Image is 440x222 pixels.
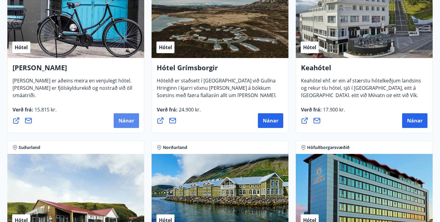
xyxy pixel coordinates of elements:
span: Verð frá : [301,106,345,118]
span: [PERSON_NAME] er aðeins meira en venjulegt hótel. [PERSON_NAME] er fjölskyldurekið og nostrað við... [13,77,132,104]
span: Keahótel ehf. er ein af stærstu hótelkeðjum landsins og rekur tíu hótel, sjö í [GEOGRAPHIC_DATA],... [301,77,421,118]
h4: [PERSON_NAME] [13,63,139,77]
span: Verð frá : [157,106,201,118]
span: Hótel [159,44,172,51]
span: 24.900 kr. [178,106,201,113]
span: Suðurland [19,144,40,151]
span: 15.815 kr. [33,106,57,113]
span: Nánar [407,117,423,124]
span: Nánar [119,117,134,124]
span: Norðurland [163,144,187,151]
h4: Keahótel [301,63,427,77]
button: Nánar [402,113,427,128]
button: Nánar [114,113,139,128]
h4: Hótel Grímsborgir [157,63,283,77]
span: Hótelið er staðsett í [GEOGRAPHIC_DATA] við Gullna Hringinn í kjarri vöxnu [PERSON_NAME] á bökkum... [157,77,277,118]
span: Hótel [15,44,28,51]
span: Höfuðborgarsvæðið [307,144,350,151]
span: Verð frá : [13,106,57,118]
span: 17.900 kr. [322,106,345,113]
button: Nánar [258,113,283,128]
span: Nánar [263,117,278,124]
span: Hótel [303,44,316,51]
